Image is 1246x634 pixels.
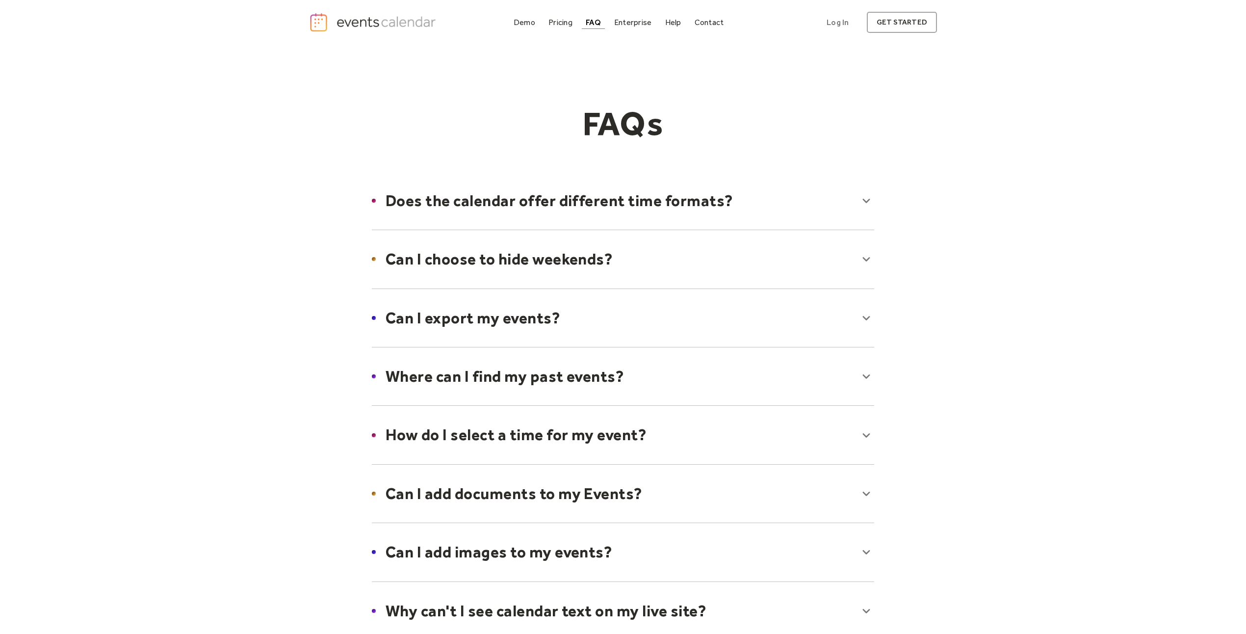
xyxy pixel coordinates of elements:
a: Contact [691,16,728,29]
div: Contact [695,20,724,25]
div: FAQ [586,20,601,25]
a: Demo [510,16,539,29]
a: get started [867,12,937,33]
a: FAQ [582,16,605,29]
div: Pricing [548,20,572,25]
a: Help [661,16,685,29]
div: Help [665,20,681,25]
a: Pricing [545,16,576,29]
a: Log In [817,12,858,33]
h1: FAQs [435,104,811,144]
a: Enterprise [610,16,655,29]
div: Demo [514,20,535,25]
a: home [309,12,439,32]
div: Enterprise [614,20,651,25]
